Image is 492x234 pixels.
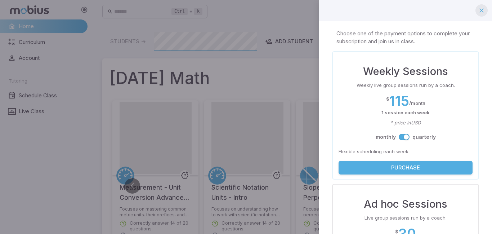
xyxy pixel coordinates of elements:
p: * price in USD [339,119,473,126]
h2: 115 [389,93,409,109]
p: Choose one of the payment options to complete your subscription and join us in class. [336,30,475,45]
p: Flexible scheduling each week. [339,148,410,155]
h3: Weekly Sessions [339,63,473,79]
p: / month [409,100,425,107]
p: Weekly live group sessions run by a coach. [339,81,473,89]
button: Purchase [339,161,473,175]
p: $ [386,95,389,102]
label: quarterly [412,133,436,141]
p: Live group sessions run by a coach. [339,214,473,221]
h3: Ad hoc Sessions [339,196,473,212]
label: month ly [376,133,396,141]
p: 1 session each week [339,109,473,116]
